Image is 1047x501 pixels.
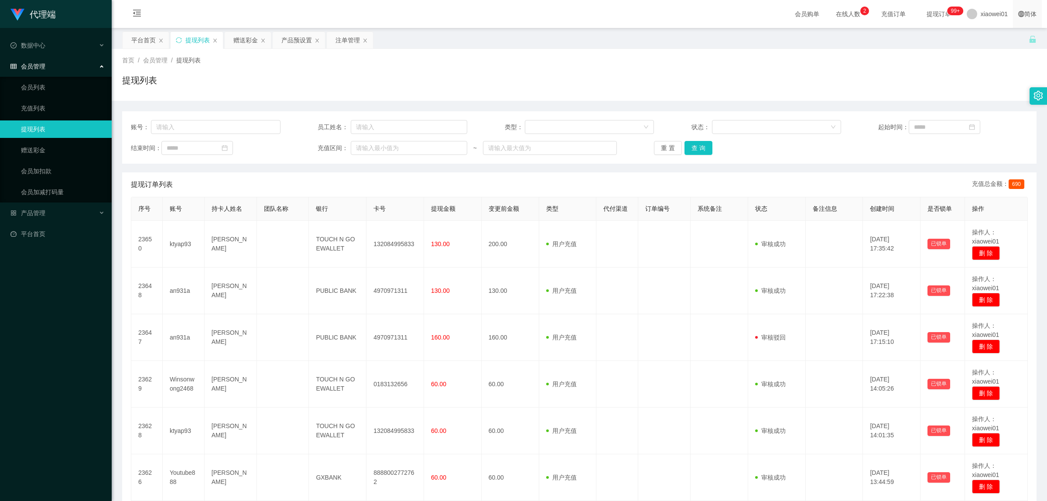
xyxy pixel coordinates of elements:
td: 23650 [131,221,163,268]
button: 删 除 [972,340,1000,353]
span: 是否锁单 [927,205,952,212]
td: 200.00 [482,221,539,268]
span: 类型 [546,205,558,212]
td: 23647 [131,314,163,361]
button: 删 除 [972,480,1000,494]
span: 用户充值 [546,381,577,388]
td: 8888002772762 [366,454,424,501]
span: 团队名称 [264,205,288,212]
i: 图标: calendar [222,145,228,151]
div: 平台首页 [131,32,156,48]
button: 删 除 [972,246,1000,260]
i: 图标: close [315,38,320,43]
span: 60.00 [431,427,446,434]
span: 审核成功 [755,474,786,481]
span: 提现订单 [922,11,955,17]
span: 审核成功 [755,381,786,388]
span: 操作人：xiaowei01 [972,369,999,385]
span: 系统备注 [698,205,722,212]
span: 130.00 [431,287,450,294]
span: 起始时间： [878,123,909,132]
span: 操作人：xiaowei01 [972,229,999,245]
td: ktyap93 [163,221,205,268]
td: 23648 [131,268,163,314]
a: 充值列表 [21,100,105,117]
td: an931a [163,314,205,361]
span: ~ [467,144,483,153]
i: 图标: unlock [1029,35,1037,43]
td: Youtube888 [163,454,205,501]
td: Winsonwong2468 [163,361,205,408]
span: 审核成功 [755,240,786,247]
span: 审核成功 [755,427,786,434]
span: 状态： [691,123,712,132]
td: [PERSON_NAME] [205,408,257,454]
span: 在线人数 [831,11,865,17]
a: 提现列表 [21,120,105,138]
span: 用户充值 [546,287,577,294]
span: / [138,57,140,64]
td: TOUCH N GO EWALLET [309,408,366,454]
button: 删 除 [972,433,1000,447]
td: [DATE] 13:44:59 [863,454,920,501]
span: 产品管理 [10,209,45,216]
td: 60.00 [482,361,539,408]
span: / [171,57,173,64]
div: 产品预设置 [281,32,312,48]
a: 代理端 [10,10,56,17]
a: 会员加扣款 [21,162,105,180]
span: 员工姓名： [318,123,351,132]
span: 160.00 [431,334,450,341]
span: 操作 [972,205,984,212]
td: [DATE] 17:15:10 [863,314,920,361]
h1: 提现列表 [122,74,157,87]
button: 删 除 [972,293,1000,307]
span: 690 [1009,179,1024,189]
span: 130.00 [431,240,450,247]
span: 审核驳回 [755,334,786,341]
h1: 代理端 [30,0,56,28]
td: [PERSON_NAME] [205,314,257,361]
i: 图标: global [1018,11,1024,17]
button: 已锁单 [927,379,950,389]
span: 提现金额 [431,205,455,212]
td: 160.00 [482,314,539,361]
i: 图标: close [158,38,164,43]
td: [PERSON_NAME] [205,361,257,408]
a: 会员列表 [21,79,105,96]
span: 创建时间 [870,205,894,212]
button: 查 询 [684,141,712,155]
td: 60.00 [482,454,539,501]
span: 变更前金额 [489,205,519,212]
span: 审核成功 [755,287,786,294]
span: 卡号 [373,205,386,212]
span: 订单编号 [645,205,670,212]
i: 图标: calendar [969,124,975,130]
i: 图标: table [10,63,17,69]
i: 图标: check-circle-o [10,42,17,48]
span: 代付渠道 [603,205,628,212]
span: 类型： [505,123,525,132]
td: an931a [163,268,205,314]
td: 132084995833 [366,408,424,454]
span: 备注信息 [813,205,837,212]
span: 账号： [131,123,151,132]
a: 赠送彩金 [21,141,105,159]
a: 图标: dashboard平台首页 [10,225,105,243]
button: 已锁单 [927,472,950,483]
td: TOUCH N GO EWALLET [309,361,366,408]
input: 请输入 [151,120,280,134]
td: PUBLIC BANK [309,314,366,361]
span: 结束时间： [131,144,161,153]
td: 60.00 [482,408,539,454]
span: 用户充值 [546,240,577,247]
button: 已锁单 [927,285,950,296]
span: 充值订单 [877,11,910,17]
td: TOUCH N GO EWALLET [309,221,366,268]
span: 会员管理 [10,63,45,70]
span: 会员管理 [143,57,168,64]
i: 图标: down [643,124,649,130]
i: 图标: close [260,38,266,43]
span: 序号 [138,205,151,212]
i: 图标: appstore-o [10,210,17,216]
